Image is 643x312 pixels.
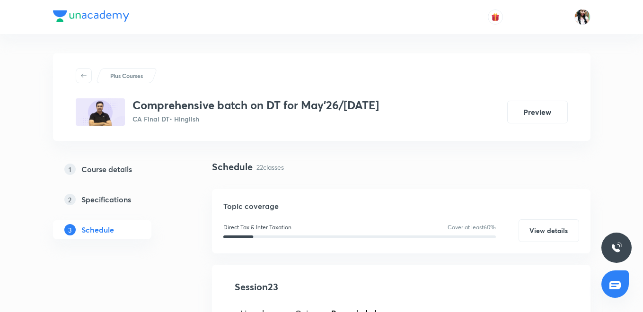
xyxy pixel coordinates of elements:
[223,223,291,232] p: Direct Tax & Inter Taxation
[76,98,125,126] img: E071714B-E849-4428-884B-1FEFA381DCD4_plus.png
[53,190,182,209] a: 2Specifications
[64,194,76,205] p: 2
[256,162,284,172] p: 22 classes
[519,219,579,242] button: View details
[53,10,129,24] a: Company Logo
[81,224,114,235] h5: Schedule
[223,200,579,212] h5: Topic coverage
[64,224,76,235] p: 3
[64,164,76,175] p: 1
[507,101,568,123] button: Preview
[81,194,131,205] h5: Specifications
[488,9,503,25] button: avatar
[132,114,379,124] p: CA Final DT • Hinglish
[235,280,407,294] h4: Session 23
[491,13,500,21] img: avatar
[611,242,622,253] img: ttu
[53,160,182,179] a: 1Course details
[81,164,132,175] h5: Course details
[574,9,590,25] img: Bismita Dutta
[212,160,253,174] h4: Schedule
[53,10,129,22] img: Company Logo
[132,98,379,112] h3: Comprehensive batch on DT for May'26/[DATE]
[110,71,143,80] p: Plus Courses
[448,223,496,232] p: Cover at least 60 %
